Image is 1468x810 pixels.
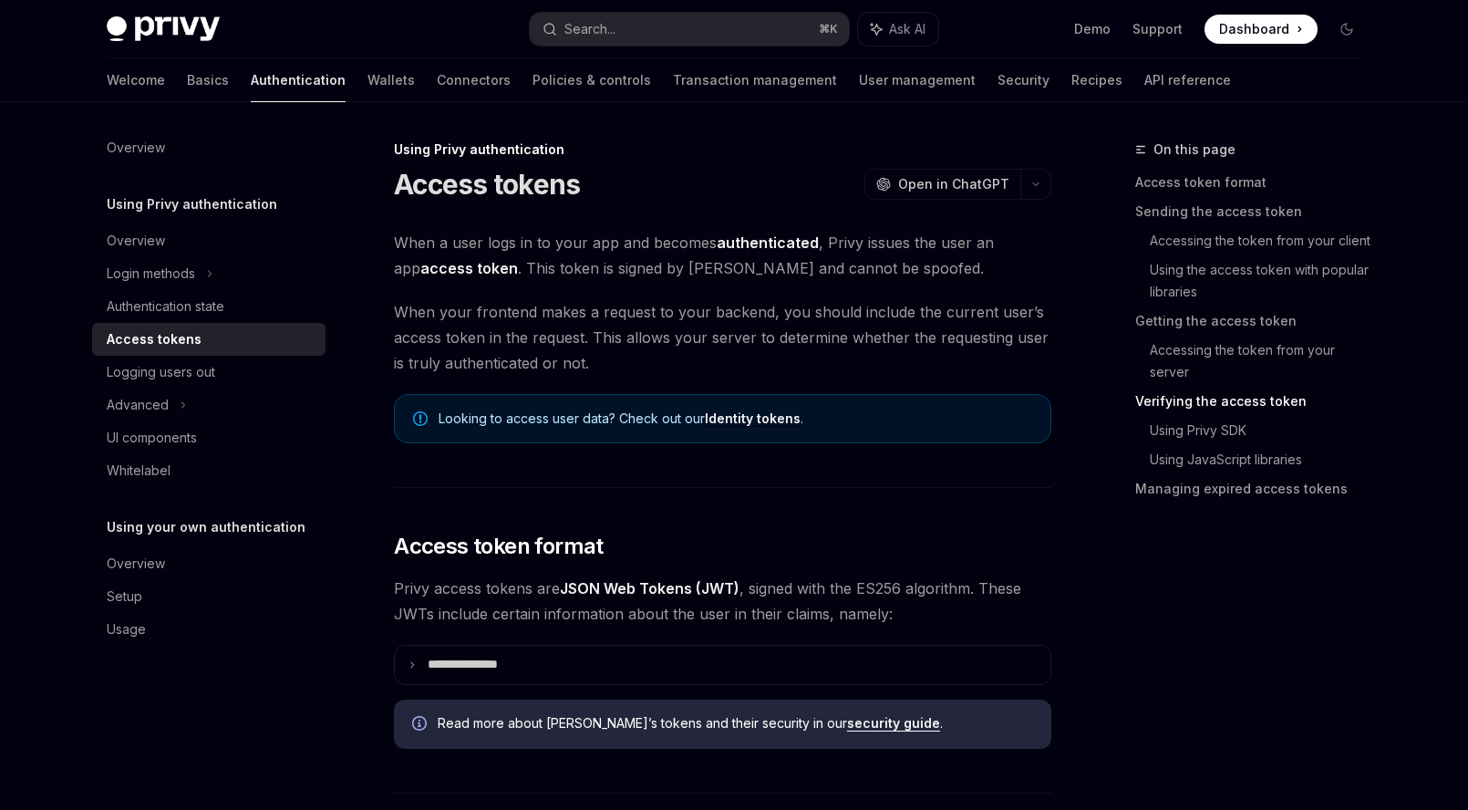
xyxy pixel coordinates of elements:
a: Access token format [1135,168,1376,197]
a: Support [1132,20,1183,38]
button: Toggle dark mode [1332,15,1361,44]
span: When a user logs in to your app and becomes , Privy issues the user an app . This token is signed... [394,230,1051,281]
span: Access token format [394,532,604,561]
div: Overview [107,553,165,575]
div: Access tokens [107,328,202,350]
div: Usage [107,618,146,640]
a: Sending the access token [1135,197,1376,226]
span: Looking to access user data? Check out our . [439,410,1032,428]
a: UI components [92,421,326,454]
a: Welcome [107,58,165,102]
a: Overview [92,131,326,164]
a: security guide [847,715,940,732]
span: Privy access tokens are , signed with the ES256 algorithm. These JWTs include certain information... [394,576,1051,627]
a: API reference [1144,58,1231,102]
div: Authentication state [107,296,224,317]
a: Accessing the token from your server [1150,336,1376,387]
svg: Info [412,716,430,734]
a: Verifying the access token [1135,387,1376,416]
h5: Using Privy authentication [107,193,277,215]
strong: access token [420,259,518,277]
a: Recipes [1071,58,1122,102]
a: Policies & controls [532,58,651,102]
svg: Note [413,411,428,426]
a: Dashboard [1204,15,1318,44]
a: Security [998,58,1049,102]
div: Overview [107,137,165,159]
a: Transaction management [673,58,837,102]
strong: authenticated [717,234,819,252]
h1: Access tokens [394,168,580,201]
a: Overview [92,224,326,257]
img: dark logo [107,16,220,42]
a: User management [859,58,976,102]
button: Search...⌘K [530,13,849,46]
a: Whitelabel [92,454,326,487]
div: Overview [107,230,165,252]
div: Advanced [107,394,169,416]
a: Accessing the token from your client [1150,226,1376,255]
a: Demo [1074,20,1111,38]
span: Ask AI [889,20,925,38]
a: Managing expired access tokens [1135,474,1376,504]
span: Read more about [PERSON_NAME]’s tokens and their security in our . [438,714,1033,732]
div: Setup [107,586,142,607]
div: UI components [107,427,197,449]
a: Using Privy SDK [1150,416,1376,445]
a: Authentication [251,58,346,102]
div: Logging users out [107,361,215,383]
button: Open in ChatGPT [864,169,1020,200]
span: Dashboard [1219,20,1289,38]
a: Getting the access token [1135,306,1376,336]
a: Authentication state [92,290,326,323]
div: Search... [564,18,615,40]
a: Using JavaScript libraries [1150,445,1376,474]
span: When your frontend makes a request to your backend, you should include the current user’s access ... [394,299,1051,376]
a: Using the access token with popular libraries [1150,255,1376,306]
button: Ask AI [858,13,938,46]
div: Using Privy authentication [394,140,1051,159]
div: Login methods [107,263,195,285]
a: Basics [187,58,229,102]
a: Wallets [367,58,415,102]
a: Access tokens [92,323,326,356]
a: Overview [92,547,326,580]
h5: Using your own authentication [107,516,305,538]
span: ⌘ K [819,22,838,36]
span: Open in ChatGPT [898,175,1009,193]
span: On this page [1153,139,1235,161]
a: Setup [92,580,326,613]
a: JSON Web Tokens (JWT) [560,579,739,598]
a: Connectors [437,58,511,102]
div: Whitelabel [107,460,171,482]
a: Usage [92,613,326,646]
a: Logging users out [92,356,326,389]
a: Identity tokens [705,410,801,427]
